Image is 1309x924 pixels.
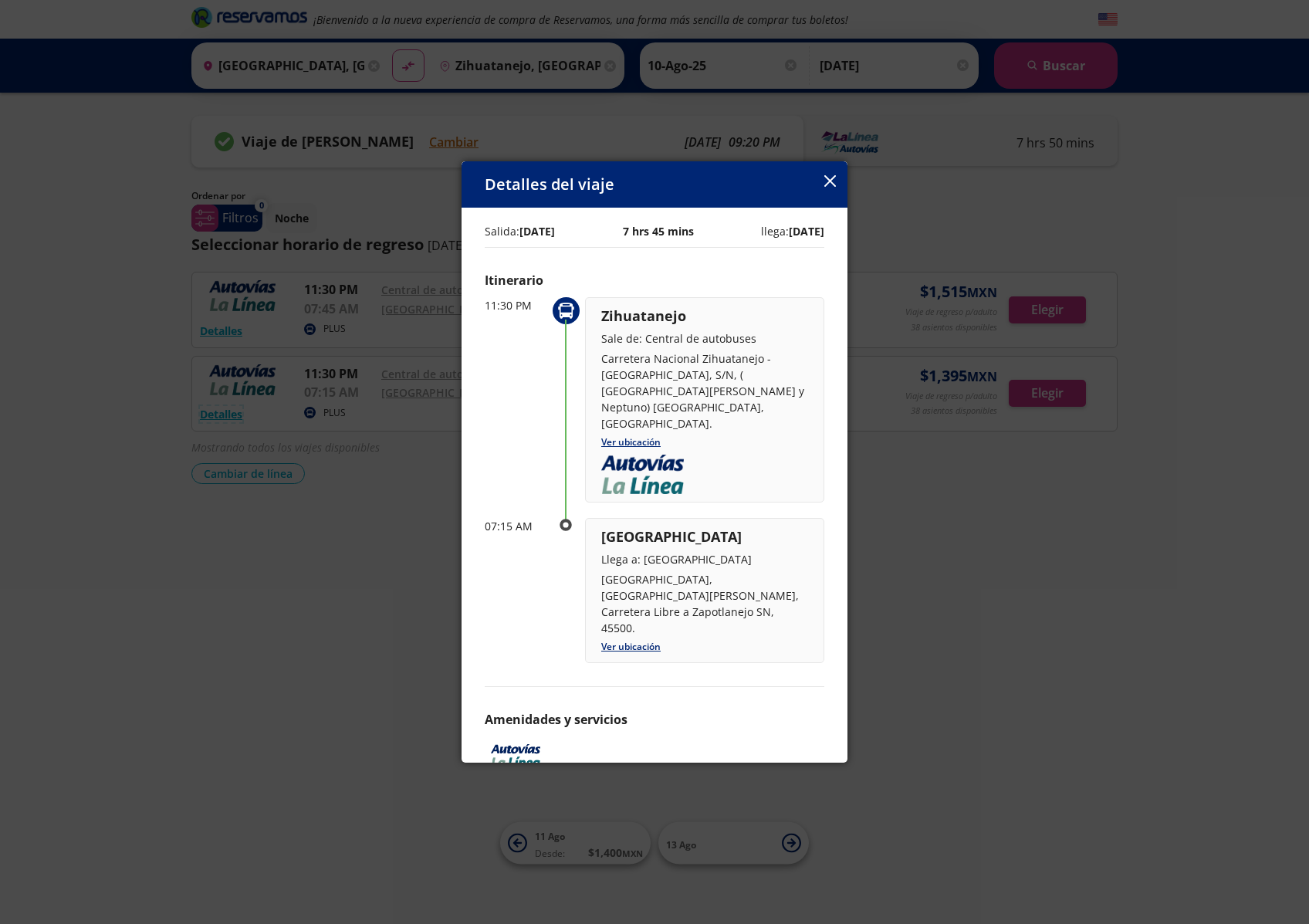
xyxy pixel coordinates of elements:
a: Ver ubicación [601,435,661,448]
p: Llega a: [GEOGRAPHIC_DATA] [601,551,808,567]
p: 11:30 PM [485,297,546,313]
p: Salida: [485,223,555,239]
b: [DATE] [789,224,824,239]
p: Detalles del viaje [485,173,614,196]
p: Zihuatanejo [601,306,808,327]
a: Ver ubicación [601,640,661,653]
p: llega: [761,223,824,239]
b: [DATE] [519,224,555,239]
p: Itinerario [485,271,824,289]
p: 7 hrs 45 mins [623,223,694,239]
p: [GEOGRAPHIC_DATA] [601,526,808,547]
p: [GEOGRAPHIC_DATA], [GEOGRAPHIC_DATA][PERSON_NAME], Carretera Libre a Zapotlanejo SN, 45500. [601,571,808,636]
img: AUTOVÍAS Y LA LÍNEA [485,744,546,767]
img: Logo_Autovias_LaLinea_VERT.png [601,455,684,493]
p: 07:15 AM [485,518,546,534]
p: Sale de: Central de autobuses [601,330,808,347]
p: Carretera Nacional Zihuatanejo - [GEOGRAPHIC_DATA], S/N, ( [GEOGRAPHIC_DATA][PERSON_NAME] y Neptu... [601,350,808,432]
p: Amenidades y servicios [485,710,824,729]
